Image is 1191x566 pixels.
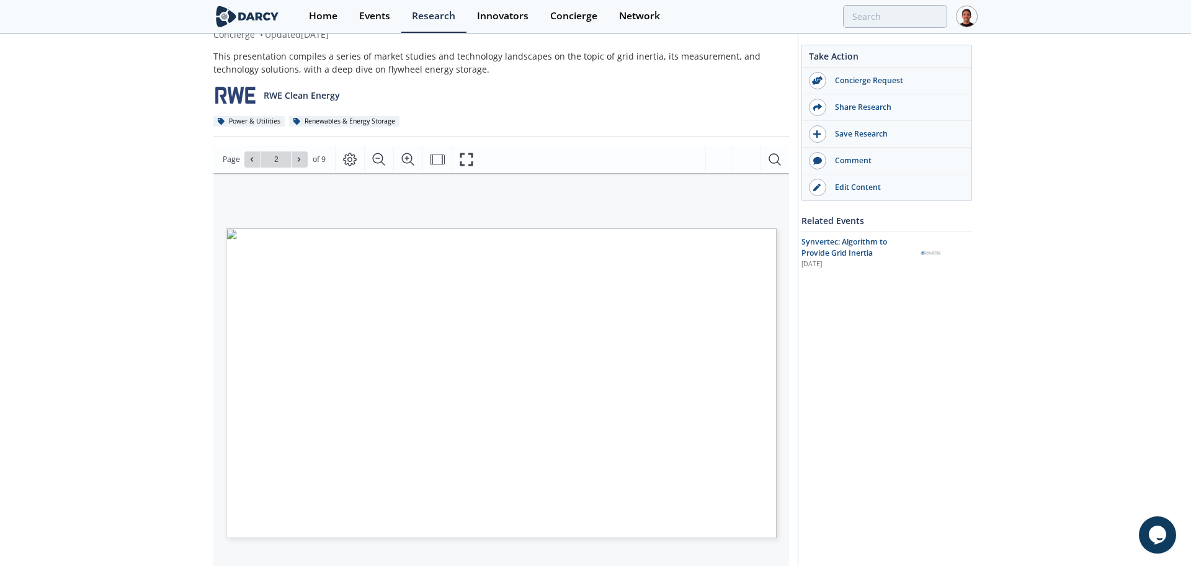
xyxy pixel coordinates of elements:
[213,50,789,76] div: This presentation compiles a series of market studies and technology landscapes on the topic of g...
[826,128,965,140] div: Save Research
[213,28,789,41] div: Concierge Updated [DATE]
[826,102,965,113] div: Share Research
[801,259,911,269] div: [DATE]
[550,11,597,21] div: Concierge
[920,242,942,264] img: Synvertec
[802,50,971,68] div: Take Action
[619,11,660,21] div: Network
[359,11,390,21] div: Events
[264,89,340,102] p: RWE Clean Energy
[289,116,399,127] div: Renewables & Energy Storage
[801,236,887,258] span: Synvertec: Algorithm to Provide Grid Inertia
[213,116,285,127] div: Power & Utilities
[801,236,972,269] a: Synvertec: Algorithm to Provide Grid Inertia [DATE] Synvertec
[826,155,965,166] div: Comment
[309,11,337,21] div: Home
[802,174,971,200] a: Edit Content
[257,29,265,40] span: •
[826,182,965,193] div: Edit Content
[477,11,529,21] div: Innovators
[1139,516,1179,554] iframe: chat widget
[956,6,978,27] img: Profile
[843,5,947,28] input: Advanced Search
[826,75,965,86] div: Concierge Request
[412,11,455,21] div: Research
[213,6,281,27] img: logo-wide.svg
[801,210,972,231] div: Related Events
